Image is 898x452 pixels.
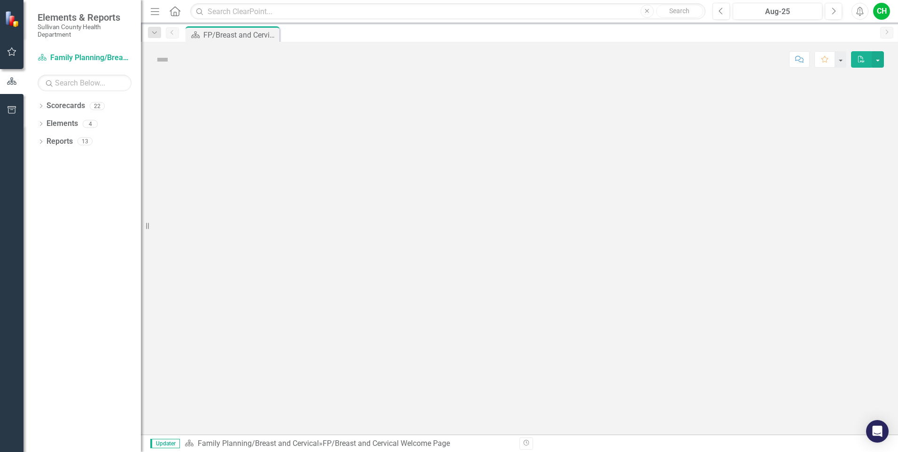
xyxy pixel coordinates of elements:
[83,120,98,128] div: 4
[203,29,277,41] div: FP/Breast and Cervical Welcome Page
[669,7,689,15] span: Search
[198,439,319,448] a: Family Planning/Breast and Cervical
[323,439,450,448] div: FP/Breast and Cervical Welcome Page
[38,53,132,63] a: Family Planning/Breast and Cervical
[38,12,132,23] span: Elements & Reports
[38,23,132,39] small: Sullivan County Health Department
[38,75,132,91] input: Search Below...
[866,420,889,443] div: Open Intercom Messenger
[77,138,93,146] div: 13
[90,102,105,110] div: 22
[736,6,819,17] div: Aug-25
[150,439,180,448] span: Updater
[155,52,170,67] img: Not Defined
[733,3,822,20] button: Aug-25
[185,438,512,449] div: »
[873,3,890,20] button: CH
[46,136,73,147] a: Reports
[190,3,705,20] input: Search ClearPoint...
[656,5,703,18] button: Search
[46,118,78,129] a: Elements
[5,11,21,27] img: ClearPoint Strategy
[46,101,85,111] a: Scorecards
